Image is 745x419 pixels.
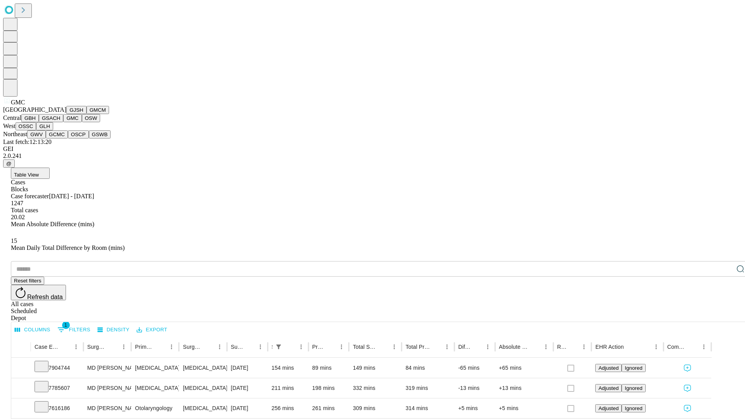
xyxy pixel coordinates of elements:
[595,384,622,392] button: Adjusted
[11,244,125,251] span: Mean Daily Total Difference by Room (mins)
[353,344,377,350] div: Total Scheduled Duration
[325,341,336,352] button: Sort
[11,193,49,199] span: Case forecaster
[13,324,52,336] button: Select columns
[231,378,264,398] div: [DATE]
[272,358,305,378] div: 154 mins
[499,344,529,350] div: Absolute Difference
[541,341,551,352] button: Menu
[82,114,100,122] button: OSW
[203,341,214,352] button: Sort
[312,398,345,418] div: 261 mins
[27,130,46,139] button: GWV
[35,398,80,418] div: 7616186
[183,358,223,378] div: [MEDICAL_DATA] SKIN [MEDICAL_DATA] AND MUSCLE
[272,344,272,350] div: Scheduled In Room Duration
[598,405,619,411] span: Adjusted
[63,114,81,122] button: GMC
[3,152,742,159] div: 2.0.241
[135,378,175,398] div: [MEDICAL_DATA]
[66,106,87,114] button: GJSH
[353,358,398,378] div: 149 mins
[598,365,619,371] span: Adjusted
[336,341,347,352] button: Menu
[499,378,549,398] div: +13 mins
[15,402,27,416] button: Expand
[11,99,25,106] span: GMC
[3,106,66,113] span: [GEOGRAPHIC_DATA]
[579,341,589,352] button: Menu
[11,277,44,285] button: Reset filters
[68,130,89,139] button: OSCP
[135,398,175,418] div: Otolaryngology
[273,341,284,352] button: Show filters
[353,398,398,418] div: 309 mins
[11,221,94,227] span: Mean Absolute Difference (mins)
[458,378,491,398] div: -13 mins
[530,341,541,352] button: Sort
[353,378,398,398] div: 332 mins
[155,341,166,352] button: Sort
[499,398,549,418] div: +5 mins
[87,398,127,418] div: MD [PERSON_NAME] [PERSON_NAME] Md
[89,130,111,139] button: GSWB
[135,358,175,378] div: [MEDICAL_DATA]
[442,341,452,352] button: Menu
[595,344,624,350] div: EHR Action
[214,341,225,352] button: Menu
[595,404,622,412] button: Adjusted
[11,168,50,179] button: Table View
[389,341,400,352] button: Menu
[95,324,132,336] button: Density
[36,122,53,130] button: GLH
[87,358,127,378] div: MD [PERSON_NAME]
[3,159,15,168] button: @
[405,398,450,418] div: 314 mins
[255,341,266,352] button: Menu
[557,344,567,350] div: Resolved in EHR
[595,364,622,372] button: Adjusted
[16,122,36,130] button: OSSC
[87,344,107,350] div: Surgeon Name
[625,405,642,411] span: Ignored
[622,404,645,412] button: Ignored
[272,378,305,398] div: 211 mins
[135,344,154,350] div: Primary Service
[698,341,709,352] button: Menu
[46,130,68,139] button: GCMC
[312,344,325,350] div: Predicted In Room Duration
[183,398,223,418] div: [MEDICAL_DATA] [MEDICAL_DATA] INTACT OR RECONSTRUCTED WALL
[285,341,296,352] button: Sort
[87,378,127,398] div: MD [PERSON_NAME]
[625,341,636,352] button: Sort
[11,214,25,220] span: 20.02
[135,324,169,336] button: Export
[49,193,94,199] span: [DATE] - [DATE]
[231,344,243,350] div: Surgery Date
[3,139,52,145] span: Last fetch: 12:13:20
[87,106,109,114] button: GMCM
[166,341,177,352] button: Menu
[183,378,223,398] div: [MEDICAL_DATA] DECOMPRESSION SPINAL CORD POSTERIOR [MEDICAL_DATA]
[27,294,63,300] span: Refresh data
[378,341,389,352] button: Sort
[458,344,471,350] div: Difference
[14,172,39,178] span: Table View
[11,207,38,213] span: Total cases
[35,344,59,350] div: Case Epic Id
[405,378,450,398] div: 319 mins
[312,378,345,398] div: 198 mins
[272,398,305,418] div: 256 mins
[3,131,27,137] span: Northeast
[11,200,23,206] span: 1247
[568,341,579,352] button: Sort
[458,358,491,378] div: -65 mins
[6,161,12,166] span: @
[296,341,307,352] button: Menu
[15,362,27,375] button: Expand
[622,364,645,372] button: Ignored
[183,344,202,350] div: Surgery Name
[107,341,118,352] button: Sort
[471,341,482,352] button: Sort
[14,278,41,284] span: Reset filters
